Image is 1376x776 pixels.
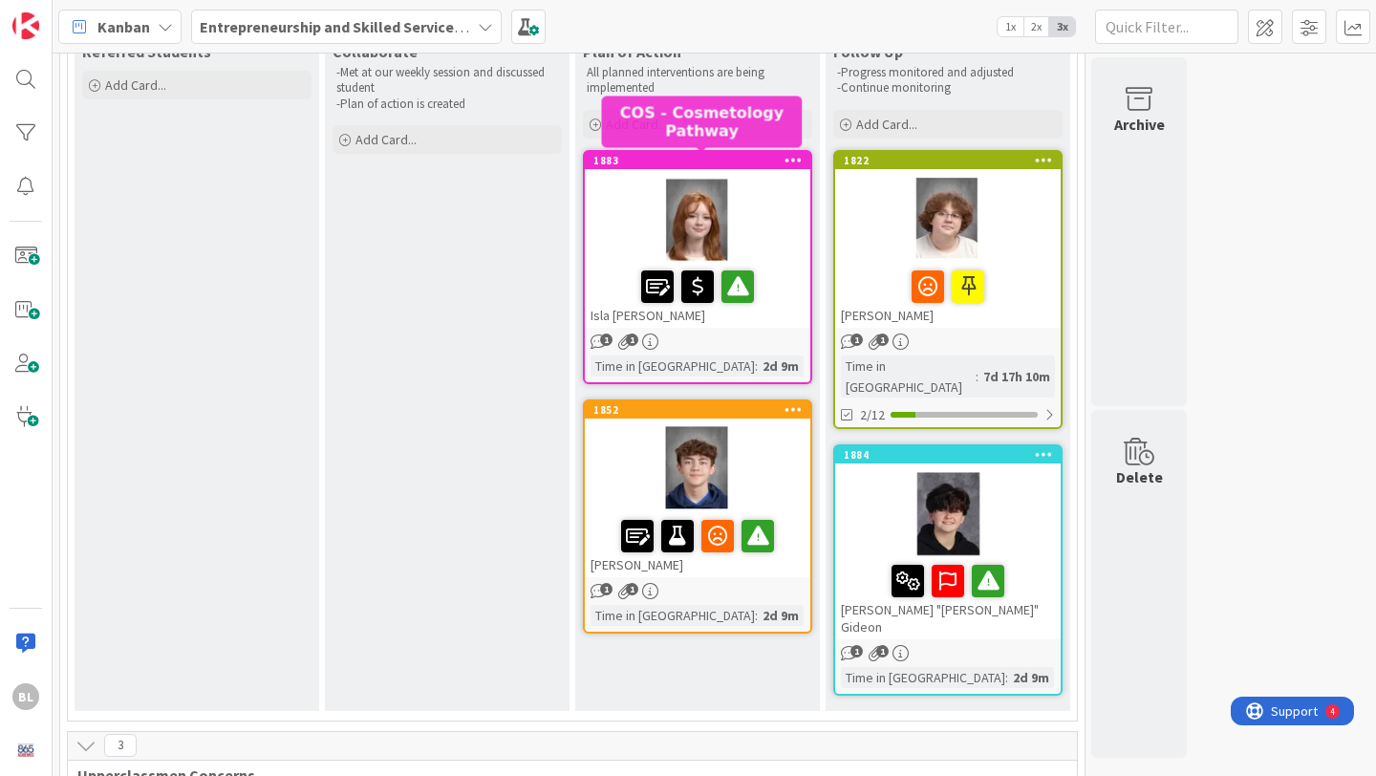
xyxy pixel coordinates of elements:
span: Add Card... [105,76,166,94]
span: 2x [1023,17,1049,36]
div: 1822 [835,152,1061,169]
div: 1852 [585,401,810,419]
span: 1x [998,17,1023,36]
div: 1884[PERSON_NAME] "[PERSON_NAME]" Gideon [835,446,1061,639]
span: 1 [876,645,889,657]
img: Visit kanbanzone.com [12,12,39,39]
h5: COS - Cosmetology Pathway [610,103,795,140]
span: : [755,605,758,626]
a: 1884[PERSON_NAME] "[PERSON_NAME]" GideonTime in [GEOGRAPHIC_DATA]:2d 9m [833,444,1063,696]
div: 1883Isla [PERSON_NAME] [585,152,810,328]
div: 1884 [835,446,1061,463]
span: 1 [850,334,863,346]
a: 1852[PERSON_NAME]Time in [GEOGRAPHIC_DATA]:2d 9m [583,399,812,634]
div: BL [12,683,39,710]
div: Isla [PERSON_NAME] [585,263,810,328]
a: 1883Isla [PERSON_NAME]Time in [GEOGRAPHIC_DATA]:2d 9m [583,150,812,384]
div: 2d 9m [758,356,804,377]
div: 1822[PERSON_NAME] [835,152,1061,328]
p: -Plan of action is created [336,97,558,112]
span: Support [40,3,87,26]
span: 1 [600,583,613,595]
div: Delete [1116,465,1163,488]
span: 1 [876,334,889,346]
p: -Met at our weekly session and discussed student [336,65,558,97]
div: Time in [GEOGRAPHIC_DATA] [591,605,755,626]
div: Time in [GEOGRAPHIC_DATA] [841,356,976,398]
p: -Continue monitoring [837,80,1059,96]
div: 2d 9m [1008,667,1054,688]
b: Entrepreneurship and Skilled Services Interventions - [DATE]-[DATE] [200,17,667,36]
span: : [755,356,758,377]
div: Time in [GEOGRAPHIC_DATA] [591,356,755,377]
span: 1 [850,645,863,657]
div: 7d 17h 10m [978,366,1055,387]
div: 1883 [585,152,810,169]
span: Add Card... [856,116,917,133]
div: [PERSON_NAME] [835,263,1061,328]
span: : [1005,667,1008,688]
div: [PERSON_NAME] "[PERSON_NAME]" Gideon [835,557,1061,639]
div: 1883 [593,154,810,167]
span: 1 [626,583,638,595]
div: 1852 [593,403,810,417]
div: 1852[PERSON_NAME] [585,401,810,577]
span: 3x [1049,17,1075,36]
div: 2d 9m [758,605,804,626]
span: 1 [600,334,613,346]
span: : [976,366,978,387]
span: Add Card... [355,131,417,148]
span: 1 [626,334,638,346]
div: 1822 [844,154,1061,167]
span: Kanban [97,15,150,38]
a: 1822[PERSON_NAME]Time in [GEOGRAPHIC_DATA]:7d 17h 10m2/12 [833,150,1063,429]
p: All planned interventions are being implemented [587,65,808,97]
span: 3 [104,734,137,757]
img: avatar [12,737,39,764]
span: 2/12 [860,405,885,425]
p: -Progress monitored and adjusted [837,65,1059,80]
div: Time in [GEOGRAPHIC_DATA] [841,667,1005,688]
div: [PERSON_NAME] [585,512,810,577]
div: Archive [1114,113,1165,136]
input: Quick Filter... [1095,10,1238,44]
div: 1884 [844,448,1061,462]
div: 4 [99,8,104,23]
